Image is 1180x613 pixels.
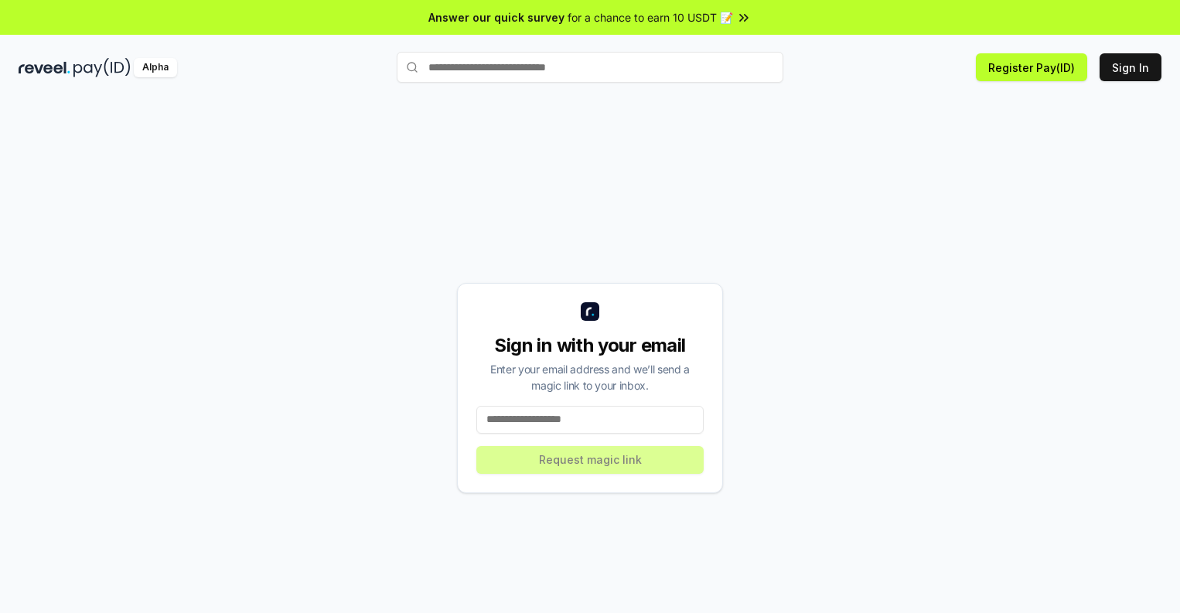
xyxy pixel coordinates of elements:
div: Alpha [134,58,177,77]
button: Register Pay(ID) [976,53,1087,81]
img: reveel_dark [19,58,70,77]
button: Sign In [1100,53,1161,81]
div: Sign in with your email [476,333,704,358]
img: pay_id [73,58,131,77]
div: Enter your email address and we’ll send a magic link to your inbox. [476,361,704,393]
img: logo_small [581,302,599,321]
span: Answer our quick survey [428,9,564,26]
span: for a chance to earn 10 USDT 📝 [568,9,733,26]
